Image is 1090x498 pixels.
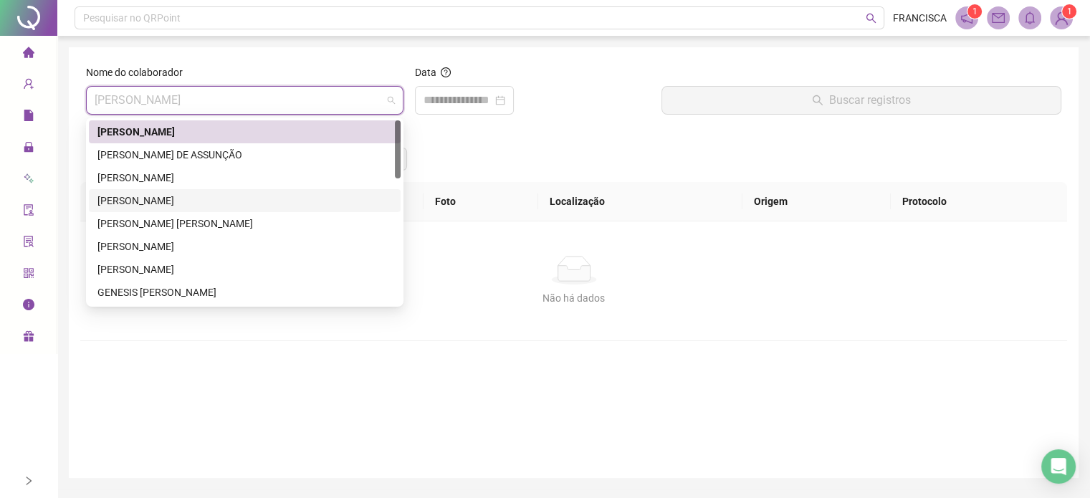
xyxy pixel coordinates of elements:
span: right [24,476,34,486]
div: [PERSON_NAME] [97,239,392,254]
span: solution [23,229,34,258]
div: [PERSON_NAME] [PERSON_NAME] [97,216,392,231]
div: GENESIS MARIA MAGOLLON GONZÁLEZ [89,281,401,304]
div: [PERSON_NAME] [97,170,392,186]
label: Nome do colaborador [86,64,192,80]
div: DAVILA SAMARA DARLEN COSTA BATISTA SENA [89,212,401,235]
div: Não há dados [97,290,1050,306]
sup: Atualize o seu contato no menu Meus Dados [1062,4,1076,19]
div: FRANCISCA KIRLANE ALMEIDA DO NASCIMENTO [89,258,401,281]
div: DAYANE PEIXOTO DE ARAUJO [89,235,401,258]
span: home [23,40,34,69]
div: [PERSON_NAME] [97,124,392,140]
th: Foto [424,182,538,221]
span: 1 [972,6,977,16]
span: bell [1023,11,1036,24]
div: [PERSON_NAME] DE ASSUNÇÃO [97,147,392,163]
th: Protocolo [891,182,1067,221]
img: 93650 [1051,7,1072,29]
div: GENESIS [PERSON_NAME] [97,284,392,300]
span: info-circle [23,292,34,321]
div: ANA CAROLINE FONSECA DE ASSUNÇÃO [89,143,401,166]
div: [PERSON_NAME] [97,193,392,209]
span: gift [23,324,34,353]
div: CELIA MARGARIDA IZIEL FERREIRA [89,189,401,212]
span: user-add [23,72,34,100]
span: question-circle [441,67,451,77]
span: lock [23,135,34,163]
div: BIANCA GOMES SOARES [89,166,401,189]
button: Buscar registros [661,86,1061,115]
span: ANA BEATRIZ OLIVEIRA FROTA [95,87,395,114]
span: mail [992,11,1005,24]
span: FRANCISCA [893,10,947,26]
span: notification [960,11,973,24]
span: 1 [1067,6,1072,16]
span: Data [415,67,436,78]
span: qrcode [23,261,34,289]
span: audit [23,198,34,226]
th: Localização [538,182,742,221]
div: ANA BEATRIZ OLIVEIRA FROTA [89,120,401,143]
span: file [23,103,34,132]
span: search [866,13,876,24]
sup: 1 [967,4,982,19]
div: [PERSON_NAME] [97,262,392,277]
div: Open Intercom Messenger [1041,449,1076,484]
th: Origem [742,182,891,221]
